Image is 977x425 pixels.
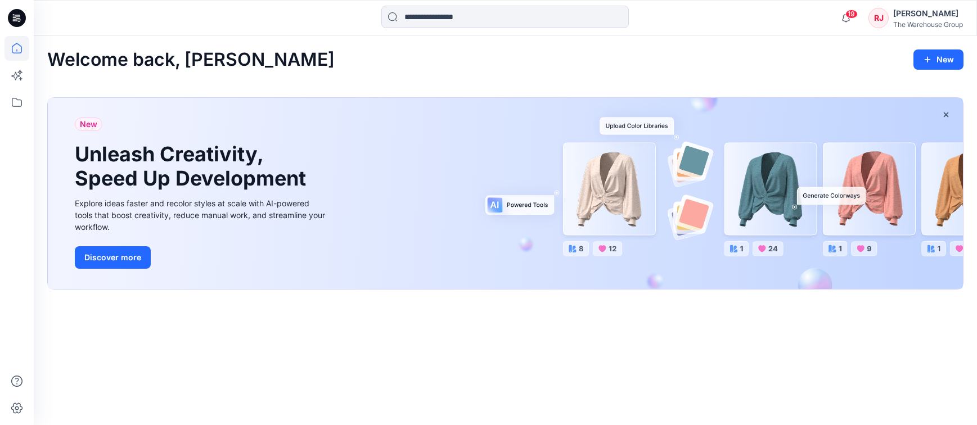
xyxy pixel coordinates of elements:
[75,246,328,269] a: Discover more
[75,246,151,269] button: Discover more
[47,49,335,70] h2: Welcome back, [PERSON_NAME]
[845,10,858,19] span: 19
[868,8,889,28] div: RJ
[893,20,963,29] div: The Warehouse Group
[913,49,964,70] button: New
[893,7,963,20] div: [PERSON_NAME]
[75,142,311,191] h1: Unleash Creativity, Speed Up Development
[75,197,328,233] div: Explore ideas faster and recolor styles at scale with AI-powered tools that boost creativity, red...
[80,117,97,131] span: New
